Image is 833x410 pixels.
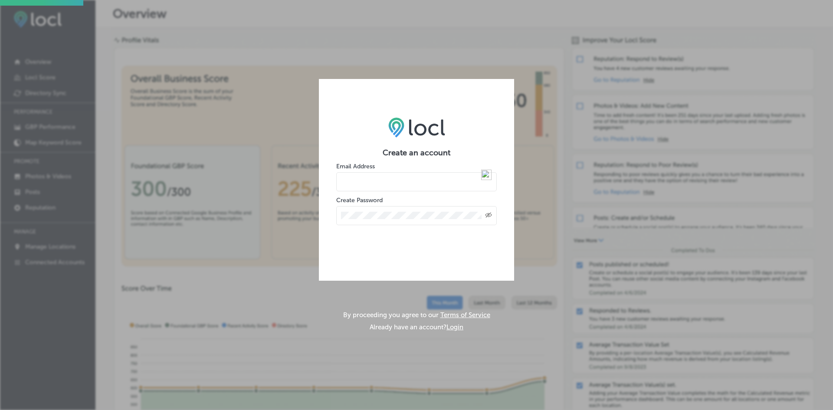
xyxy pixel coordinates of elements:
[470,212,477,219] img: ext_logo_danger.svg
[370,323,463,331] p: Already have an account?
[336,197,383,204] label: Create Password
[446,323,463,331] button: Login
[343,311,490,319] p: By proceeding you agree to our
[440,311,490,319] a: Terms of Service
[388,117,445,137] img: LOCL logo
[336,148,497,157] h2: Create an account
[481,170,492,180] img: ext_logo_danger.svg
[485,212,492,220] span: Toggle password visibility
[336,163,375,170] label: Email Address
